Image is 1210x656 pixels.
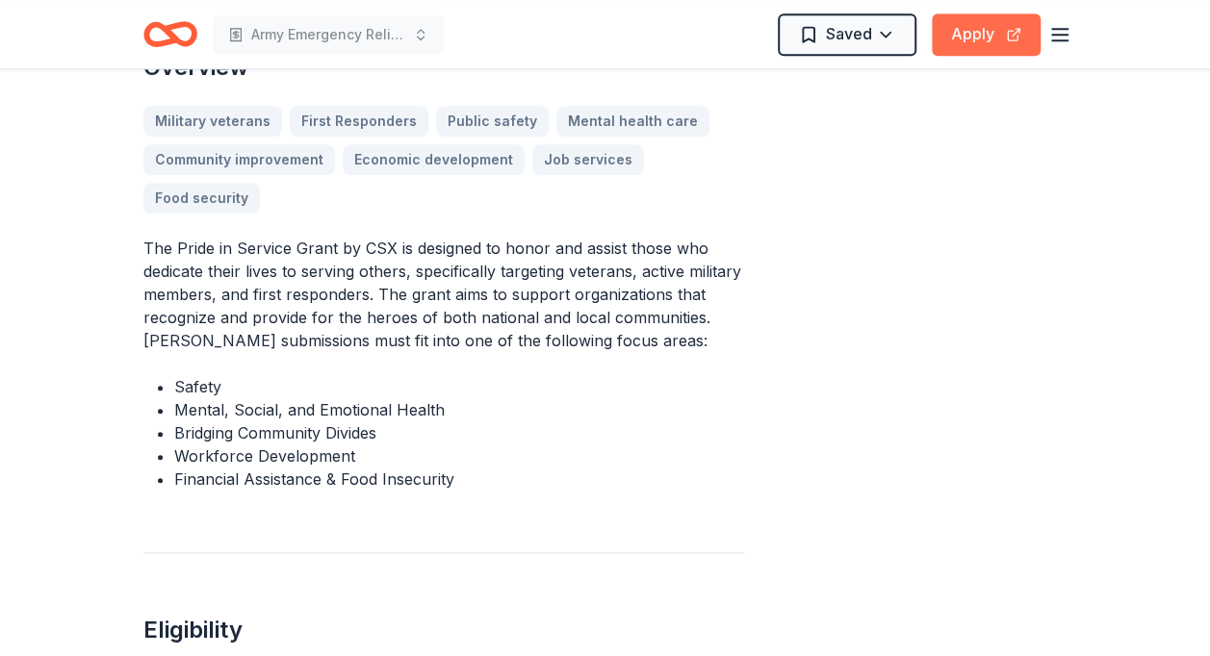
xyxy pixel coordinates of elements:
li: Workforce Development [174,444,744,467]
button: Saved [778,13,916,56]
li: Mental, Social, and Emotional Health [174,398,744,421]
span: Saved [826,21,872,46]
button: Army Emergency Relief Annual Giving Campaign [213,15,444,54]
li: Financial Assistance & Food Insecurity [174,467,744,491]
li: Bridging Community Divides [174,421,744,444]
li: Safety [174,375,744,398]
button: Apply [932,13,1041,56]
span: Army Emergency Relief Annual Giving Campaign [251,23,405,46]
p: The Pride in Service Grant by CSX is designed to honor and assist those who dedicate their lives ... [143,237,744,352]
a: Home [143,12,197,57]
h2: Eligibility [143,615,744,645]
